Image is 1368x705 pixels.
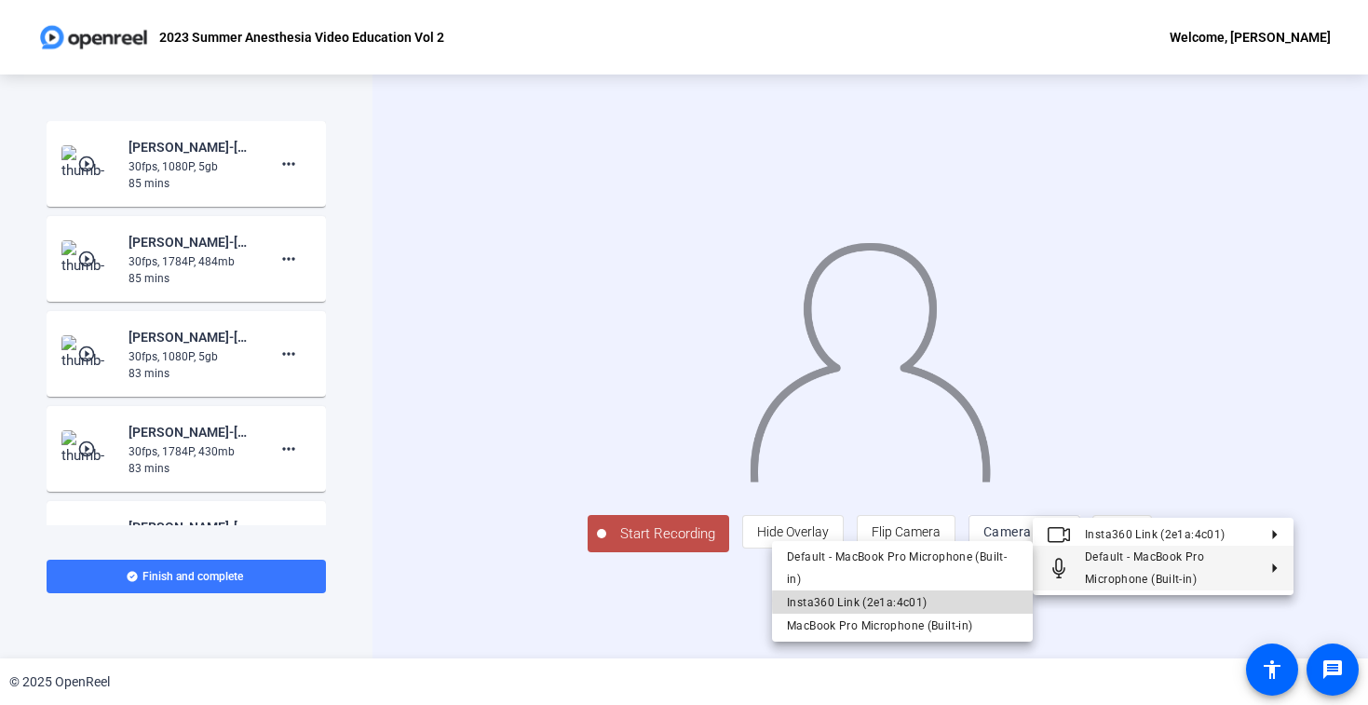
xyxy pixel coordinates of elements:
[1048,522,1070,545] mat-icon: Video camera
[787,550,1007,586] span: Default - MacBook Pro Microphone (Built-in)
[787,595,927,608] span: Insta360 Link (2e1a:4c01)
[1085,527,1225,540] span: Insta360 Link (2e1a:4c01)
[1085,550,1204,586] span: Default - MacBook Pro Microphone (Built-in)
[1048,557,1070,579] mat-icon: Microphone
[787,618,972,631] span: MacBook Pro Microphone (Built-in)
